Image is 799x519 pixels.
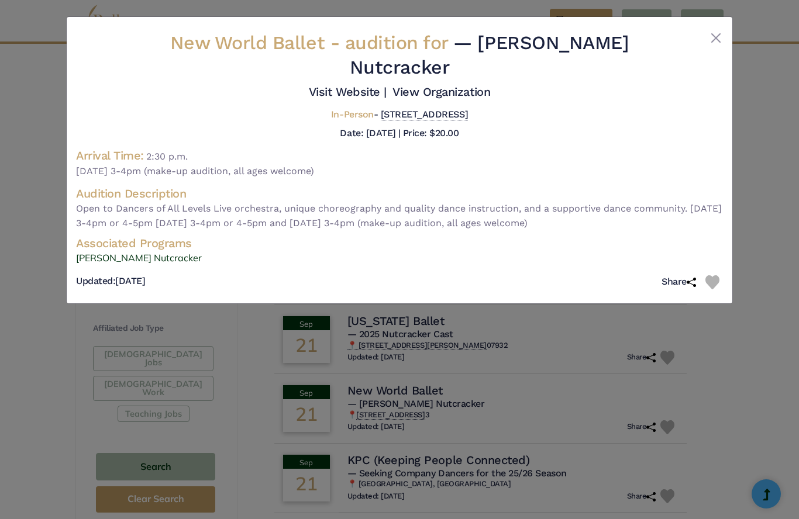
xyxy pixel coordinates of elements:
span: New World Ballet - [170,32,454,54]
button: Close [709,31,723,45]
a: View Organization [392,85,490,99]
h5: [DATE] [76,275,145,288]
h4: Associated Programs [76,236,723,251]
span: 2:30 p.m. [146,151,188,162]
h5: Price: $20.00 [403,127,459,139]
h5: Date: [DATE] | [340,127,400,139]
h4: Audition Description [76,186,723,201]
span: Updated: [76,275,115,286]
h5: Share [662,276,696,288]
a: [PERSON_NAME] Nutcracker [76,251,723,266]
span: Open to Dancers of All Levels Live orchestra, unique choreography and quality dance instruction, ... [76,201,723,231]
span: [DATE] 3-4pm (make-up audition, all ages welcome) [76,164,723,179]
h4: Arrival Time: [76,148,144,162]
a: Visit Website | [309,85,387,99]
span: — [PERSON_NAME] Nutcracker [350,32,629,78]
span: In-Person [331,109,374,120]
h5: - [331,109,468,121]
span: audition for [345,32,448,54]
